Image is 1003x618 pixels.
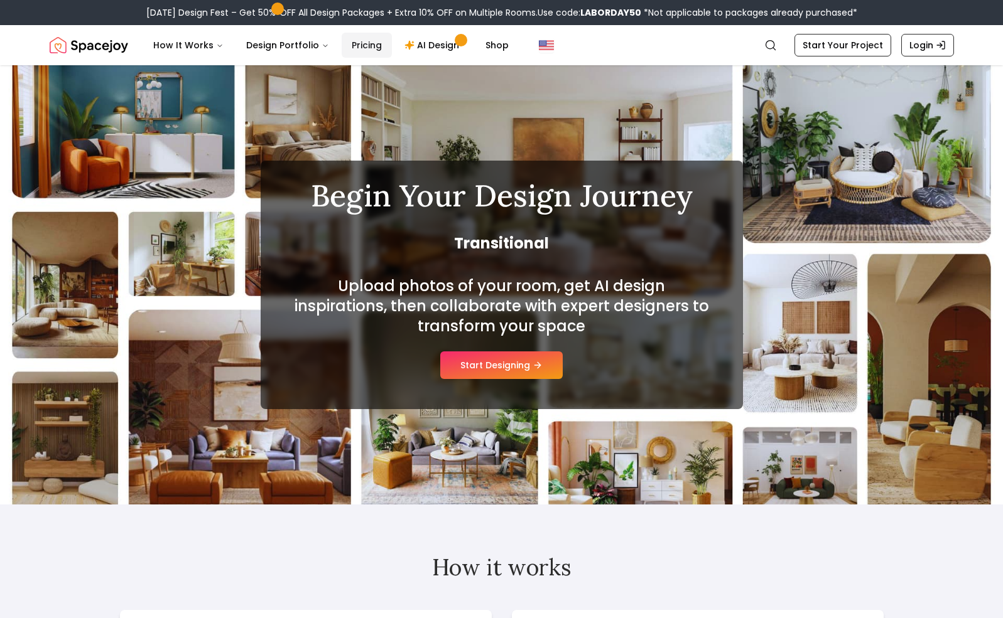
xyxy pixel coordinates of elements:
a: Pricing [342,33,392,58]
b: LABORDAY50 [580,6,641,19]
span: Use code: [538,6,641,19]
span: *Not applicable to packages already purchased* [641,6,857,19]
span: Transitional [291,233,713,253]
nav: Global [50,25,954,65]
img: United States [539,38,554,53]
a: Shop [475,33,519,58]
nav: Main [143,33,519,58]
a: AI Design [394,33,473,58]
img: Spacejoy Logo [50,33,128,58]
a: Spacejoy [50,33,128,58]
h2: How it works [120,555,884,580]
button: How It Works [143,33,234,58]
div: [DATE] Design Fest – Get 50% OFF All Design Packages + Extra 10% OFF on Multiple Rooms. [146,6,857,19]
a: Login [901,34,954,56]
h2: Upload photos of your room, get AI design inspirations, then collaborate with expert designers to... [291,276,713,336]
button: Start Designing [440,351,563,379]
button: Design Portfolio [236,33,339,58]
a: Start Your Project [794,34,891,56]
h1: Begin Your Design Journey [291,181,713,211]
